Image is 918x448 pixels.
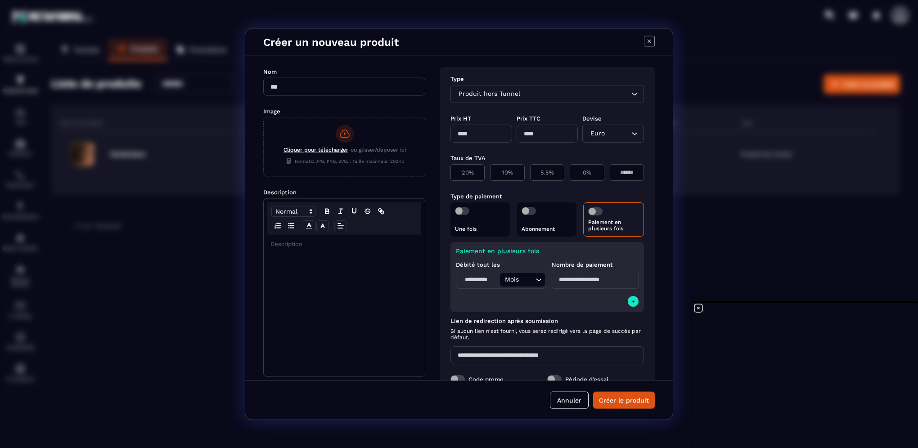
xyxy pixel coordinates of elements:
label: Type [450,76,464,82]
input: Search for option [607,129,629,139]
label: Prix HT [450,115,471,122]
label: Nombre de paiement [552,261,613,268]
span: Mois [503,275,521,285]
span: Cliquer pour télécharger [283,147,348,153]
label: Devise [582,115,602,122]
label: Débité tout les [456,261,500,268]
input: Search for option [522,89,629,99]
span: Si aucun lien n'est fourni, vous serez redirigé vers la page de succès par défaut. [450,328,644,340]
label: Description [263,189,297,196]
label: Taux de TVA [450,155,486,161]
p: 5.5% [535,169,559,176]
label: Code promo [468,376,504,382]
label: Image [263,108,280,115]
span: ou glisser/déposer ici [351,147,406,155]
p: Paiement en plusieurs fois [588,219,639,232]
p: 0% [575,169,599,176]
span: Produit hors Tunnel [456,89,522,99]
p: Une fois [455,226,506,232]
p: Abonnement [522,226,572,232]
p: 20% [455,169,480,176]
button: Annuler [550,391,589,408]
input: Search for option [521,275,533,285]
div: Search for option [500,273,545,287]
label: Nom [263,68,277,75]
span: Euro [588,129,607,139]
h4: Créer un nouveau produit [263,36,399,49]
span: Formats: JPG, PNG, SVG... Taille maximale: 200Kb [286,158,404,164]
p: Paiement en plusieurs fois [456,247,639,255]
div: Search for option [582,125,644,143]
button: Créer le produit [593,391,655,408]
p: 10% [495,169,519,176]
div: Search for option [450,85,644,103]
label: Période d’essai [565,376,608,382]
label: Prix TTC [517,115,540,122]
label: Type de paiement [450,193,502,200]
label: Lien de redirection après soumission [450,318,644,324]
